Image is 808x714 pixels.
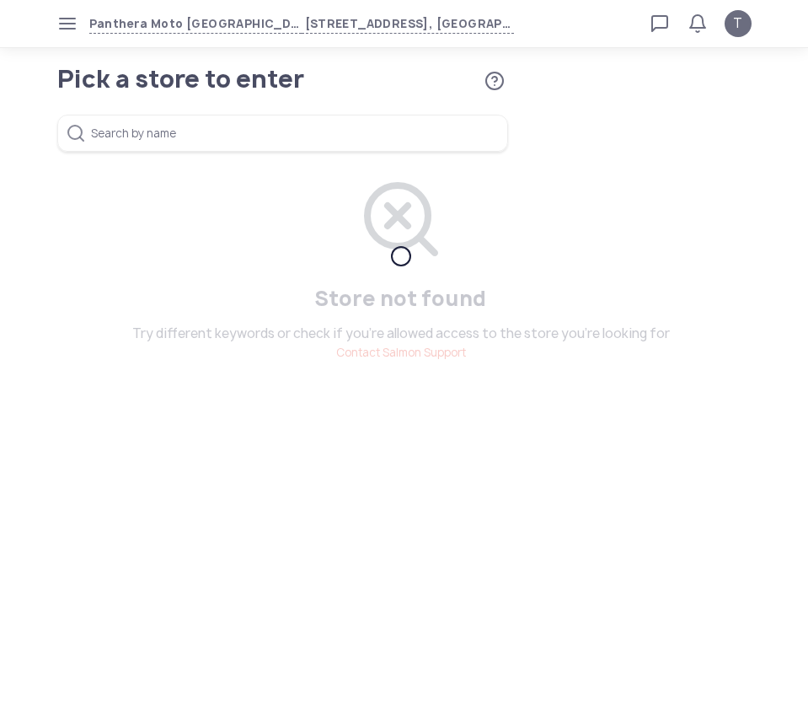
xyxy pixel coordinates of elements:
[89,14,514,34] button: Panthera Moto [GEOGRAPHIC_DATA][STREET_ADDRESS], [GEOGRAPHIC_DATA] ([GEOGRAPHIC_DATA]), [GEOGRAPH...
[57,67,448,91] h1: Pick a store to enter
[733,13,742,34] span: T
[725,10,752,37] button: T
[302,14,514,34] span: [STREET_ADDRESS], [GEOGRAPHIC_DATA] ([GEOGRAPHIC_DATA]), [GEOGRAPHIC_DATA], [GEOGRAPHIC_DATA]
[89,14,302,34] span: Panthera Moto [GEOGRAPHIC_DATA]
